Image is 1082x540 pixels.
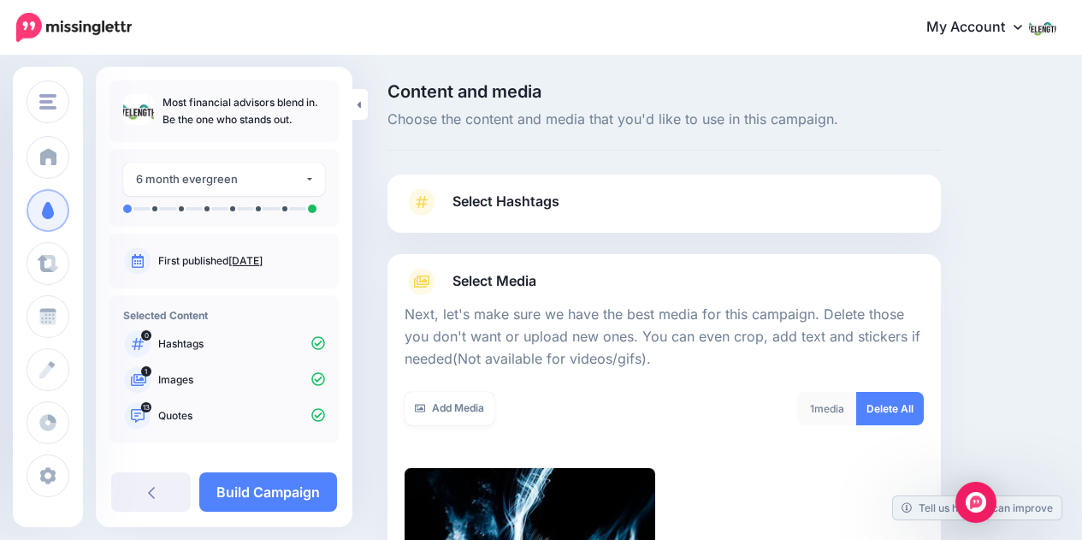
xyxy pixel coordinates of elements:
button: 6 month evergreen [123,163,325,196]
span: 1 [810,402,814,415]
a: Add Media [405,392,494,425]
p: Quotes [158,408,325,424]
p: Images [158,372,325,388]
h4: Selected Content [123,309,325,322]
img: Missinglettr [16,13,132,42]
a: My Account [909,7,1056,49]
a: Select Hashtags [405,188,924,233]
span: Select Hashtags [452,190,559,213]
div: media [797,392,857,425]
p: First published [158,253,325,269]
a: Tell us how we can improve [893,496,1061,519]
img: menu.png [39,94,56,110]
a: Select Media [405,268,924,295]
a: [DATE] [228,254,263,267]
a: Delete All [856,392,924,425]
img: 647c1af71bd829748bce40543dba2194_thumb.jpg [123,94,154,125]
span: Content and media [387,83,941,100]
span: Choose the content and media that you'd like to use in this campaign. [387,109,941,131]
div: Open Intercom Messenger [955,482,996,523]
span: 13 [141,402,151,412]
p: Most financial advisors blend in. Be the one who stands out. [163,94,325,128]
p: Hashtags [158,336,325,352]
div: 6 month evergreen [136,169,304,189]
span: Select Media [452,270,536,293]
p: Next, let's make sure we have the best media for this campaign. Delete those you don't want or up... [405,304,924,371]
span: 0 [141,330,151,341]
span: 1 [141,366,151,377]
